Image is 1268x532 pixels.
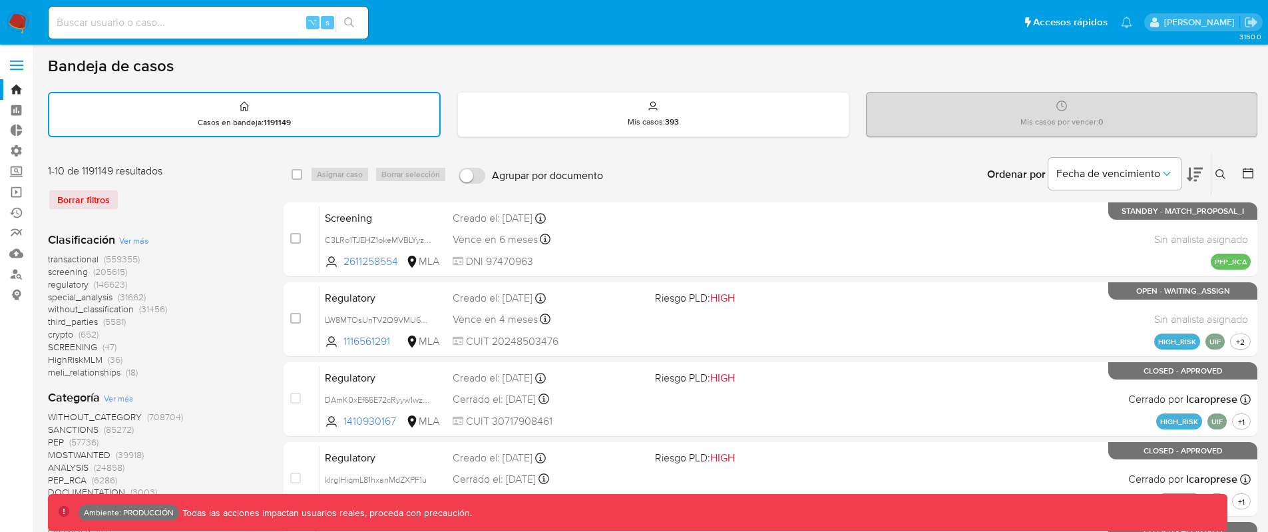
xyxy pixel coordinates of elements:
[49,14,368,31] input: Buscar usuario o caso...
[1033,15,1108,29] span: Accesos rápidos
[1244,15,1258,29] a: Salir
[1121,17,1132,28] a: Notificaciones
[84,510,174,515] p: Ambiente: PRODUCCIÓN
[335,13,363,32] button: search-icon
[308,16,317,29] span: ⌥
[325,16,329,29] span: s
[1164,16,1239,29] p: omar.guzman@mercadolibre.com.co
[179,507,472,519] p: Todas las acciones impactan usuarios reales, proceda con precaución.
